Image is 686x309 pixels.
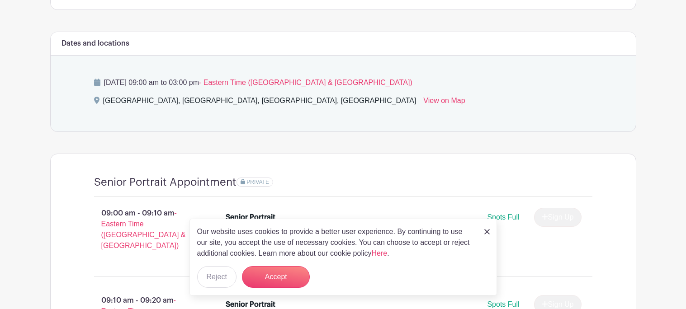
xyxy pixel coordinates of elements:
[94,176,237,189] h4: Senior Portrait Appointment
[197,226,475,259] p: Our website uses cookies to provide a better user experience. By continuing to use our site, you ...
[94,77,592,88] p: [DATE] 09:00 am to 03:00 pm
[62,39,129,48] h6: Dates and locations
[487,213,519,221] span: Spots Full
[372,249,388,257] a: Here
[80,204,212,255] p: 09:00 am - 09:10 am
[242,266,310,288] button: Accept
[487,300,519,308] span: Spots Full
[199,79,412,86] span: - Eastern Time ([GEOGRAPHIC_DATA] & [GEOGRAPHIC_DATA])
[226,212,275,223] div: Senior Portrait
[423,95,465,110] a: View on Map
[246,179,269,185] span: PRIVATE
[197,266,237,288] button: Reject
[101,209,186,249] span: - Eastern Time ([GEOGRAPHIC_DATA] & [GEOGRAPHIC_DATA])
[103,95,416,110] div: [GEOGRAPHIC_DATA], [GEOGRAPHIC_DATA], [GEOGRAPHIC_DATA], [GEOGRAPHIC_DATA]
[484,229,490,234] img: close_button-5f87c8562297e5c2d7936805f587ecaba9071eb48480494691a3f1689db116b3.svg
